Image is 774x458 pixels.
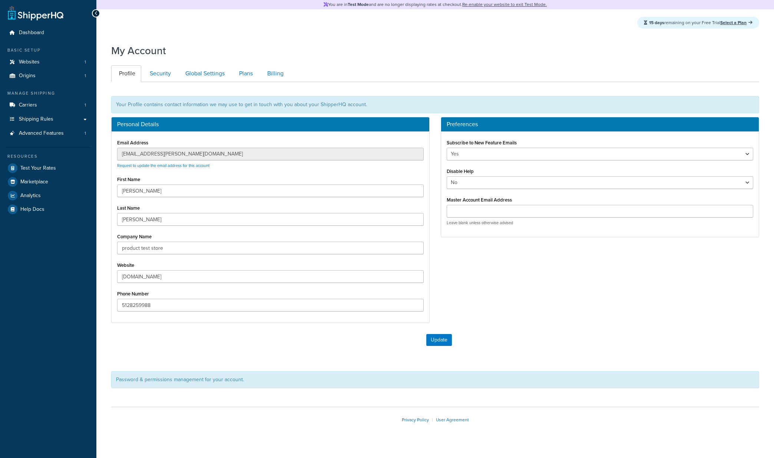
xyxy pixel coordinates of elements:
li: Origins [6,69,91,83]
h3: Personal Details [117,121,424,128]
span: Test Your Rates [20,165,56,171]
span: 1 [85,73,86,79]
strong: 15 days [649,19,664,26]
i: Your website is disabled and in test mode. Re-enable your website to return rates at checkout. [9,60,16,64]
label: Last Name [117,205,140,211]
a: Carriers 1 [6,98,91,112]
span: Websites [19,59,40,65]
p: Leave blank unless otherwise advised [447,220,753,226]
span: Origins [19,73,36,79]
label: Subscribe to New Feature Emails [447,140,517,145]
label: Website [117,262,134,268]
a: Advanced Features 1 [6,127,91,140]
h3: Preferences [447,121,753,128]
span: Dashboard [19,30,44,36]
a: Re-enable your website to exit Test Mode. [462,1,547,8]
h1: My Account [111,43,166,58]
a: Marketplace [6,175,91,189]
a: Billing [259,65,290,82]
a: Privacy Policy [402,416,429,423]
div: remaining on your Free Trial [637,17,759,29]
a: Analytics [6,189,91,202]
span: Help Docs [20,206,44,213]
div: Basic Setup [6,47,91,53]
a: ShipperHQ Home [8,6,63,20]
label: Disable Help [447,169,474,174]
span: Advanced Features [19,130,64,137]
span: Marketplace [20,179,48,185]
a: Select a Plan [720,19,752,26]
div: Resources [6,153,91,160]
label: First Name [117,177,140,182]
span: 1 [85,59,86,65]
label: Email Address [117,140,148,145]
li: Websites [6,55,91,69]
a: Dashboard [6,26,91,40]
a: User Agreement [436,416,469,423]
a: Global Settings [178,65,231,82]
label: Company Name [117,234,152,239]
div: Manage Shipping [6,90,91,96]
li: Advanced Features [6,127,91,140]
div: Your Profile contains contact information we may use to get in touch with you about your ShipperH... [111,96,759,113]
label: Phone Number [117,291,149,297]
span: Analytics [20,193,41,199]
a: Plans [231,65,259,82]
a: Shipping Rules [6,112,91,126]
span: | [432,416,433,423]
label: Master Account Email Address [447,197,512,203]
span: 1 [85,102,86,108]
a: Help Docs [6,203,91,216]
li: Carriers [6,98,91,112]
a: Profile [111,65,141,82]
div: Password & permissions management for your account. [111,371,759,388]
button: Update [426,334,452,346]
a: Request to update the email address for this account [117,163,209,169]
strong: Test Mode [348,1,369,8]
span: 1 [85,130,86,137]
span: Shipping Rules [19,116,53,122]
a: Test Your Rates [6,161,91,175]
span: Carriers [19,102,37,108]
a: Websites 1 [6,55,91,69]
a: Security [142,65,177,82]
a: Origins 1 [6,69,91,83]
